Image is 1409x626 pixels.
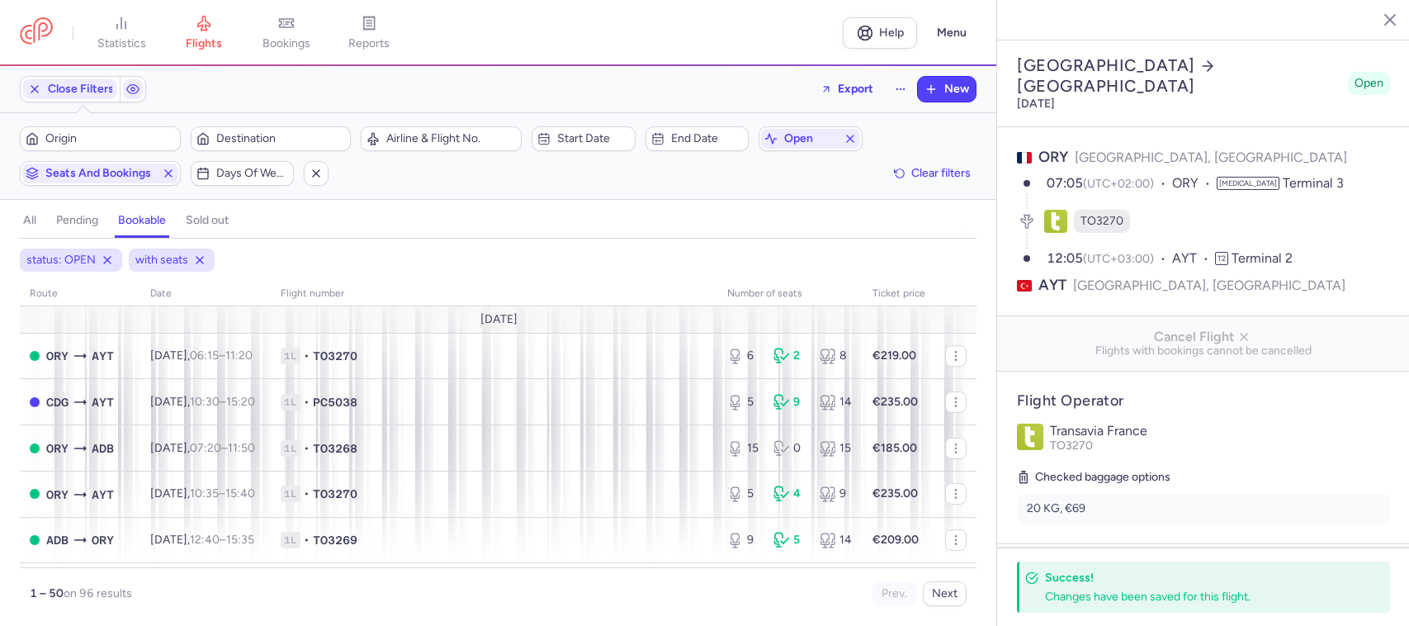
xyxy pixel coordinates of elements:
[216,132,346,145] span: Destination
[313,394,357,410] span: PC5038
[228,441,255,455] time: 11:50
[820,348,853,364] div: 8
[30,586,64,600] strong: 1 – 50
[557,132,630,145] span: Start date
[313,532,357,548] span: TO3269
[820,394,853,410] div: 14
[759,126,863,151] button: open
[186,36,222,51] span: flights
[872,486,918,500] strong: €235.00
[313,348,357,364] span: TO3270
[26,252,96,268] span: status: OPEN
[46,531,69,549] span: Adnan Menderes Airport, İzmir, Turkey
[872,349,916,363] strong: €219.00
[226,395,255,409] time: 15:20
[1045,589,1354,605] div: Changes have been saved for this flight.
[46,393,69,411] span: CDG
[225,486,255,500] time: 15:40
[879,26,904,39] span: Help
[1083,177,1154,191] span: (UTC+02:00)
[532,126,636,151] button: Start date
[1044,210,1067,233] figure: TO airline logo
[727,348,760,364] div: 6
[727,394,760,410] div: 5
[773,486,806,502] div: 4
[118,213,166,228] h4: bookable
[784,132,837,145] span: open
[30,351,40,361] span: OPEN
[150,441,255,455] span: [DATE],
[20,126,181,151] button: Origin
[92,486,114,504] span: AYT
[46,347,69,365] span: Orly, Paris, France
[773,532,806,548] div: 5
[348,36,390,51] span: reports
[1172,174,1217,193] span: ORY
[927,17,976,49] button: Menu
[671,132,744,145] span: End date
[97,36,146,51] span: statistics
[30,443,40,453] span: OPEN
[48,83,114,96] span: Close Filters
[727,532,760,548] div: 9
[92,347,114,365] span: Antalya, Antalya, Turkey
[281,394,300,410] span: 1L
[1080,213,1123,230] span: TO3270
[304,348,310,364] span: •
[313,486,357,502] span: TO3270
[773,348,806,364] div: 2
[92,439,114,458] span: Adnan Menderes Airport, İzmir, Turkey
[64,586,132,600] span: on 96 results
[186,213,229,228] h4: sold out
[820,532,853,548] div: 14
[281,486,300,502] span: 1L
[150,533,254,547] span: [DATE],
[163,15,245,51] a: flights
[863,282,935,306] th: Ticket price
[1010,330,1397,344] span: Cancel Flight
[810,76,884,102] button: Export
[30,397,40,407] span: CLOSED
[190,533,254,547] span: –
[1232,250,1293,266] span: Terminal 2
[843,17,917,49] a: Help
[1017,55,1341,97] h2: [GEOGRAPHIC_DATA] [GEOGRAPHIC_DATA]
[645,126,749,151] button: End date
[190,486,255,500] span: –
[1215,252,1228,265] span: T2
[1083,252,1154,266] span: (UTC+03:00)
[773,440,806,457] div: 0
[1050,439,1093,453] span: TO3270
[1017,97,1055,111] time: [DATE]
[150,395,255,409] span: [DATE],
[262,36,310,51] span: bookings
[216,167,289,180] span: Days of week
[304,394,310,410] span: •
[872,581,916,606] button: Prev.
[23,213,36,228] h4: all
[773,394,806,410] div: 9
[1047,175,1083,191] time: 07:05
[281,532,300,548] span: 1L
[190,395,220,409] time: 10:30
[92,393,114,411] span: AYT
[1217,177,1279,190] span: [MEDICAL_DATA]
[190,441,255,455] span: –
[872,533,919,547] strong: €209.00
[820,440,853,457] div: 15
[20,17,53,48] a: CitizenPlane red outlined logo
[1047,250,1083,266] time: 12:05
[1355,75,1383,92] span: Open
[45,167,155,180] span: Seats and bookings
[1050,424,1390,439] p: Transavia France
[190,349,253,363] span: –
[1017,391,1390,410] h4: Flight Operator
[386,132,516,145] span: Airline & Flight No.
[56,213,98,228] h4: pending
[923,581,967,606] button: Next
[1172,249,1215,268] span: AYT
[281,348,300,364] span: 1L
[21,77,120,102] button: Close Filters
[1017,424,1043,450] img: Transavia France logo
[45,132,175,145] span: Origin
